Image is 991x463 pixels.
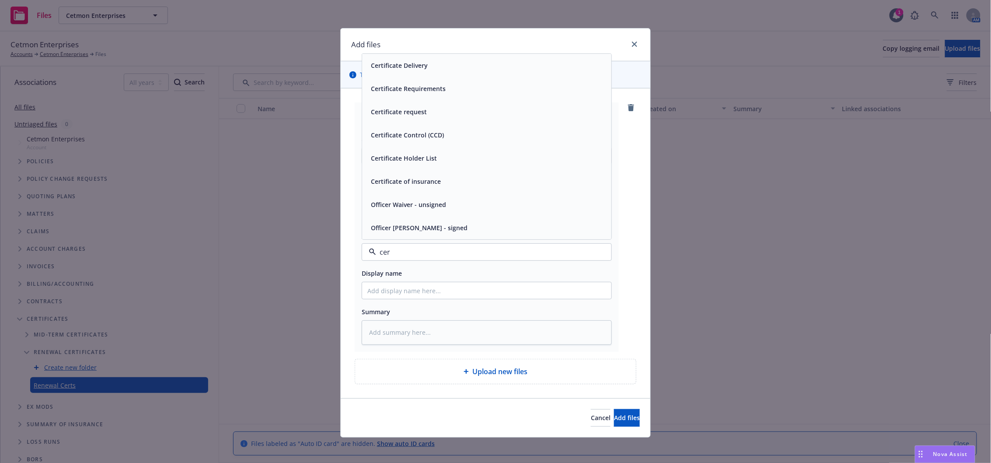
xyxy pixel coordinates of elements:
[362,269,402,277] span: Display name
[371,130,444,140] button: Certificate Control (CCD)
[629,39,640,49] a: close
[915,446,926,463] div: Drag to move
[355,359,636,384] div: Upload new files
[371,154,437,163] button: Certificate Holder List
[371,177,441,186] button: Certificate of insurance
[360,70,592,79] span: The uploaded files will be associated with
[351,39,380,50] h1: Add files
[376,247,594,257] input: Filter by keyword
[362,308,390,316] span: Summary
[371,84,446,93] button: Certificate Requirements
[933,450,968,458] span: Nova Assist
[915,445,975,463] button: Nova Assist
[591,409,611,427] button: Cancel
[362,282,611,299] input: Add display name here...
[371,223,468,232] button: Officer [PERSON_NAME] - signed
[614,409,640,427] button: Add files
[472,366,527,377] span: Upload new files
[371,61,428,70] button: Certificate Delivery
[614,414,640,422] span: Add files
[371,200,446,209] button: Officer Waiver - unsigned
[591,414,611,422] span: Cancel
[626,102,636,113] a: remove
[371,107,427,116] button: Certificate request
